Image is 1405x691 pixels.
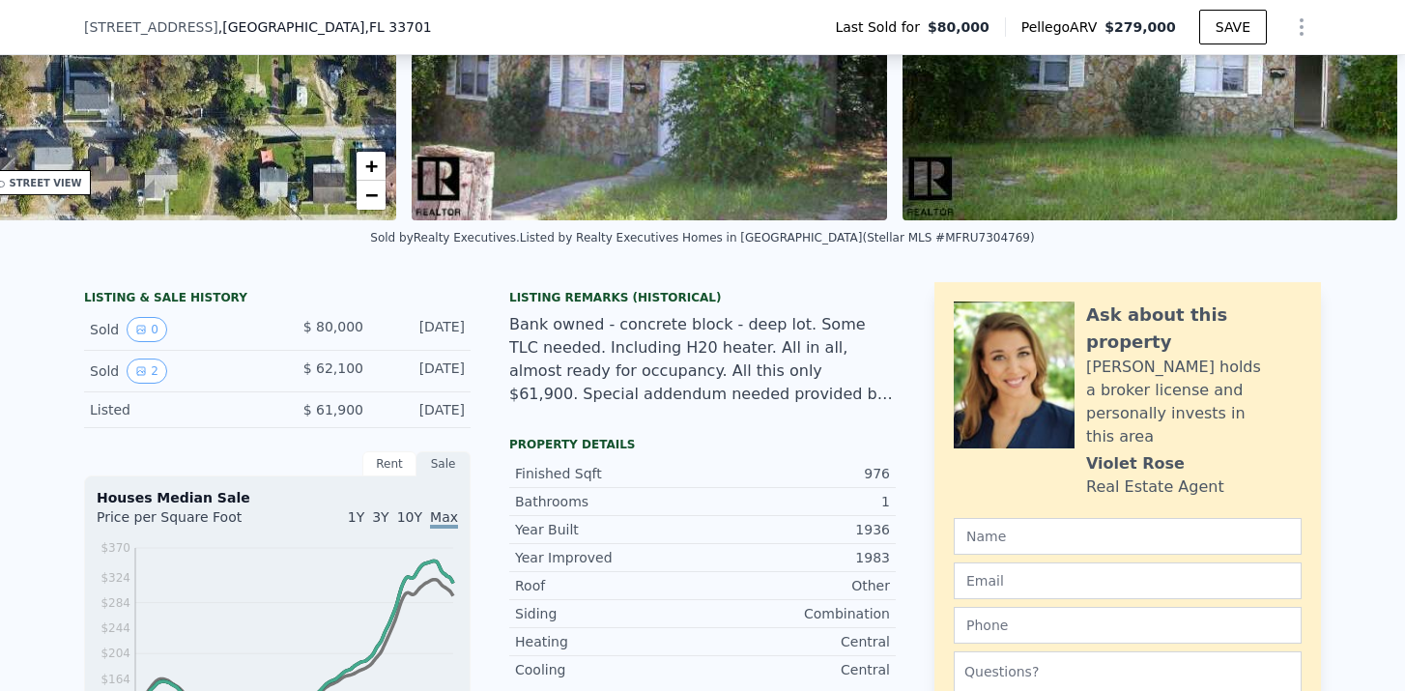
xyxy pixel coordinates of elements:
span: Last Sold for [835,17,928,37]
button: View historical data [127,317,167,342]
span: Max [430,509,458,529]
div: Price per Square Foot [97,507,277,538]
div: Cooling [515,660,702,679]
span: 10Y [397,509,422,525]
tspan: $244 [100,621,130,635]
div: [PERSON_NAME] holds a broker license and personally invests in this area [1086,356,1302,448]
div: Combination [702,604,890,623]
div: Sold [90,359,262,384]
tspan: $164 [100,673,130,686]
span: + [365,154,378,178]
div: Violet Rose [1086,452,1185,475]
div: Finished Sqft [515,464,702,483]
span: $279,000 [1104,19,1176,35]
div: Other [702,576,890,595]
input: Phone [954,607,1302,644]
span: $ 61,900 [303,402,363,417]
div: Property details [509,437,896,452]
input: Email [954,562,1302,599]
div: 1 [702,492,890,511]
span: 3Y [372,509,388,525]
div: Sold [90,317,262,342]
div: Roof [515,576,702,595]
div: 976 [702,464,890,483]
span: [STREET_ADDRESS] [84,17,218,37]
tspan: $370 [100,541,130,555]
div: Listed [90,400,262,419]
tspan: $204 [100,647,130,660]
div: [DATE] [379,317,465,342]
a: Zoom out [357,181,386,210]
div: Listing Remarks (Historical) [509,290,896,305]
div: Siding [515,604,702,623]
div: Central [702,660,890,679]
input: Name [954,518,1302,555]
div: Houses Median Sale [97,488,458,507]
a: Zoom in [357,152,386,181]
tspan: $284 [100,596,130,610]
div: Listed by Realty Executives Homes in [GEOGRAPHIC_DATA] (Stellar MLS #MFRU7304769) [520,231,1035,245]
span: 1Y [348,509,364,525]
div: Real Estate Agent [1086,475,1224,499]
tspan: $324 [100,571,130,585]
span: Pellego ARV [1021,17,1105,37]
div: Ask about this property [1086,302,1302,356]
div: STREET VIEW [10,176,82,190]
span: − [365,183,378,207]
div: Year Improved [515,548,702,567]
div: Rent [362,451,416,476]
span: $ 80,000 [303,319,363,334]
div: Heating [515,632,702,651]
div: Bank owned - concrete block - deep lot. Some TLC needed. Including H20 heater. All in all, almost... [509,313,896,406]
div: Sold by Realty Executives . [370,231,519,245]
div: 1983 [702,548,890,567]
button: View historical data [127,359,167,384]
div: Sale [416,451,471,476]
div: LISTING & SALE HISTORY [84,290,471,309]
div: 1936 [702,520,890,539]
div: [DATE] [379,359,465,384]
div: Central [702,632,890,651]
div: [DATE] [379,400,465,419]
button: SAVE [1199,10,1267,44]
button: Show Options [1282,8,1321,46]
div: Year Built [515,520,702,539]
span: , [GEOGRAPHIC_DATA] [218,17,432,37]
span: $80,000 [928,17,989,37]
div: Bathrooms [515,492,702,511]
span: $ 62,100 [303,360,363,376]
span: , FL 33701 [364,19,431,35]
